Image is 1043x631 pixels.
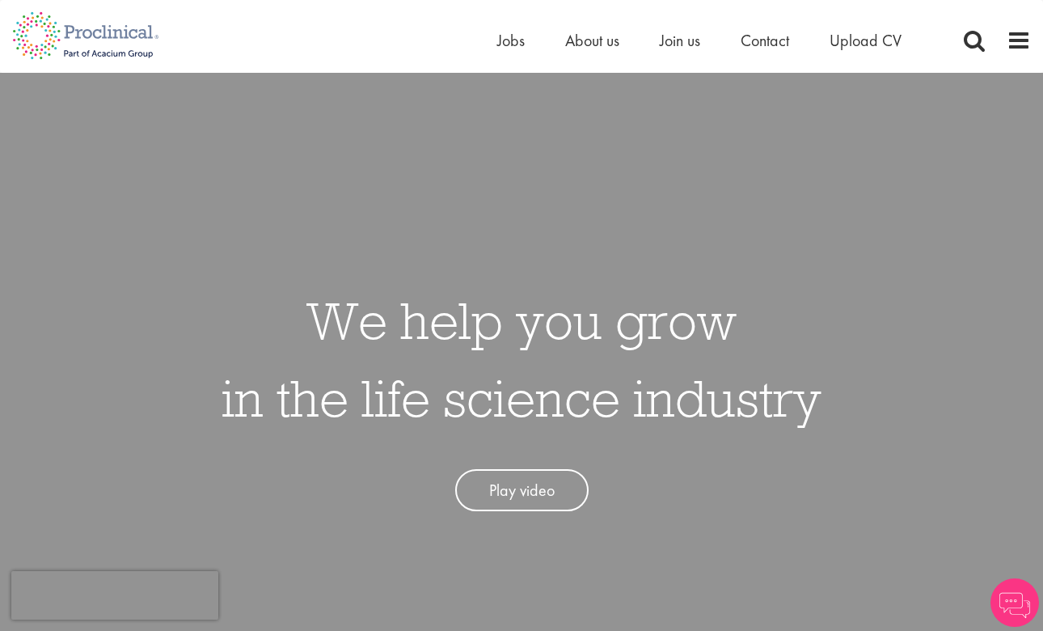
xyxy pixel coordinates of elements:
[497,30,525,51] a: Jobs
[222,282,821,437] h1: We help you grow in the life science industry
[741,30,789,51] a: Contact
[455,469,589,512] a: Play video
[830,30,902,51] a: Upload CV
[990,578,1039,627] img: Chatbot
[565,30,619,51] a: About us
[660,30,700,51] a: Join us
